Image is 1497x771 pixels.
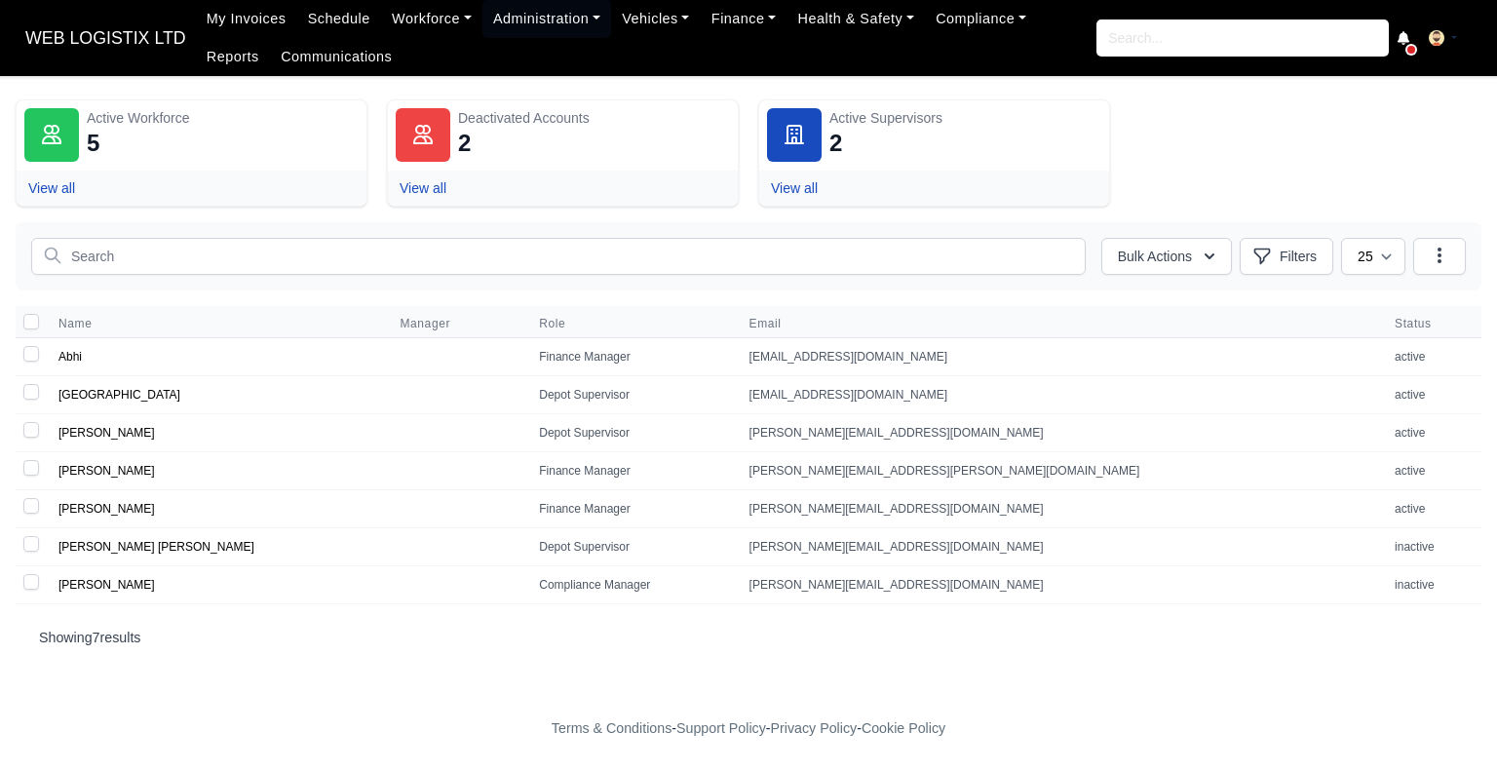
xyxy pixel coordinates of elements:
td: [PERSON_NAME][EMAIL_ADDRESS][DOMAIN_NAME] [738,414,1383,452]
a: [PERSON_NAME] [58,578,155,592]
td: Depot Supervisor [527,528,737,566]
td: inactive [1383,528,1481,566]
a: Privacy Policy [771,720,858,736]
button: Bulk Actions [1101,238,1232,275]
a: Cookie Policy [862,720,945,736]
a: [GEOGRAPHIC_DATA] [58,388,180,402]
td: Finance Manager [527,338,737,376]
td: [PERSON_NAME][EMAIL_ADDRESS][DOMAIN_NAME] [738,528,1383,566]
span: Role [539,316,565,331]
input: Search... [1096,19,1389,57]
td: active [1383,376,1481,414]
a: Communications [270,38,403,76]
td: inactive [1383,566,1481,604]
button: Manager [400,316,466,331]
div: Active Workforce [87,108,359,128]
button: Name [58,316,107,331]
td: active [1383,414,1481,452]
td: Finance Manager [527,452,737,490]
a: Support Policy [676,720,766,736]
button: Filters [1240,238,1333,275]
td: Depot Supervisor [527,376,737,414]
a: [PERSON_NAME] [58,426,155,440]
td: [EMAIL_ADDRESS][DOMAIN_NAME] [738,338,1383,376]
a: Abhi [58,350,82,364]
a: [PERSON_NAME] [58,502,155,516]
span: Name [58,316,92,331]
div: 2 [458,128,471,159]
div: Active Supervisors [829,108,1101,128]
td: active [1383,490,1481,528]
span: Email [749,316,1371,331]
td: Finance Manager [527,490,737,528]
td: [PERSON_NAME][EMAIL_ADDRESS][DOMAIN_NAME] [738,566,1383,604]
td: [PERSON_NAME][EMAIL_ADDRESS][PERSON_NAME][DOMAIN_NAME] [738,452,1383,490]
div: Deactivated Accounts [458,108,730,128]
button: Role [539,316,581,331]
a: Terms & Conditions [552,720,672,736]
p: Showing results [39,628,1458,647]
a: View all [771,180,818,196]
td: active [1383,452,1481,490]
a: WEB LOGISTIX LTD [16,19,196,58]
input: Search [31,238,1086,275]
a: View all [400,180,446,196]
span: 7 [93,630,100,645]
div: - - - [193,717,1304,740]
td: [PERSON_NAME][EMAIL_ADDRESS][DOMAIN_NAME] [738,490,1383,528]
a: [PERSON_NAME] [PERSON_NAME] [58,540,254,554]
a: [PERSON_NAME] [58,464,155,478]
span: Manager [400,316,450,331]
a: Reports [196,38,270,76]
a: View all [28,180,75,196]
div: 5 [87,128,99,159]
span: Status [1395,316,1470,331]
td: Compliance Manager [527,566,737,604]
div: 2 [829,128,842,159]
td: Depot Supervisor [527,414,737,452]
td: active [1383,338,1481,376]
td: [EMAIL_ADDRESS][DOMAIN_NAME] [738,376,1383,414]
